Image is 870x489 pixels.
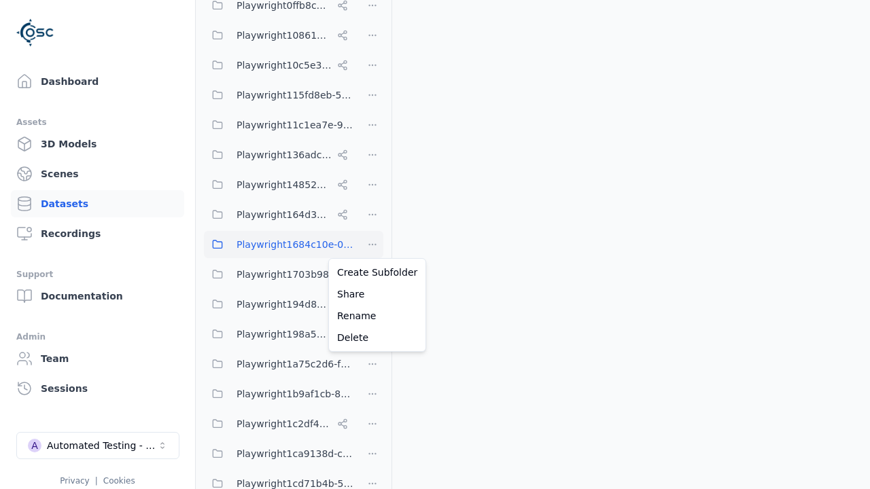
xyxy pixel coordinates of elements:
a: Delete [332,327,423,348]
a: Share [332,283,423,305]
a: Rename [332,305,423,327]
a: Create Subfolder [332,261,423,283]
